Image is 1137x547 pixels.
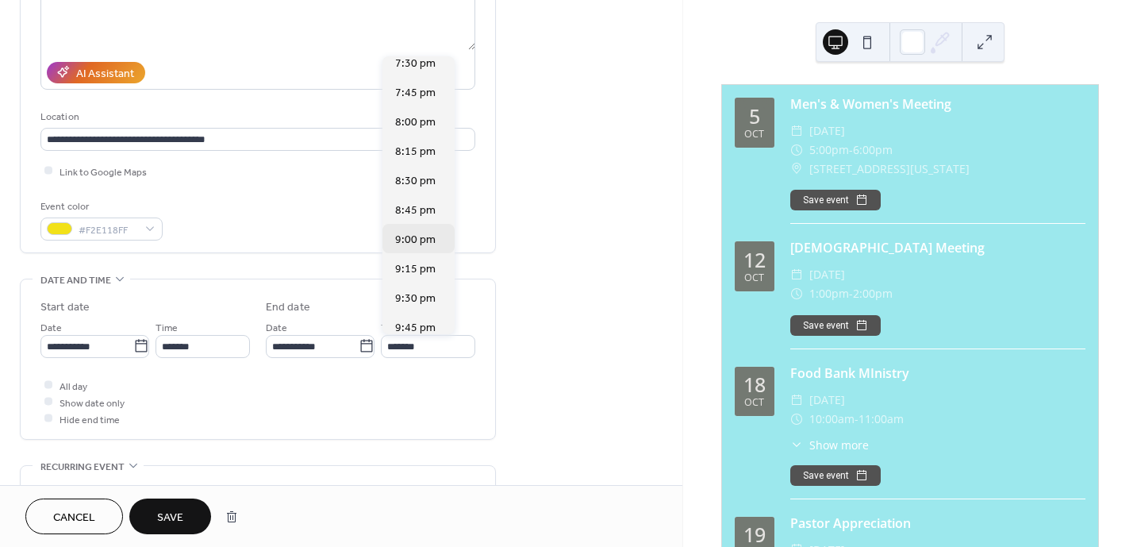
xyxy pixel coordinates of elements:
[743,525,766,545] div: 19
[129,499,211,534] button: Save
[395,173,436,190] span: 8:30 pm
[790,284,803,303] div: ​
[79,221,137,238] span: #F2E118FF
[157,510,183,526] span: Save
[266,299,310,316] div: End date
[790,190,881,210] button: Save event
[855,410,859,429] span: -
[60,164,147,180] span: Link to Google Maps
[853,284,893,303] span: 2:00pm
[60,395,125,411] span: Show date only
[60,378,87,395] span: All day
[25,499,123,534] button: Cancel
[790,315,881,336] button: Save event
[395,56,436,72] span: 7:30 pm
[790,514,1085,533] div: Pastor Appreciation
[395,144,436,160] span: 8:15 pm
[790,238,1085,257] div: [DEMOGRAPHIC_DATA] Meeting
[790,437,869,453] button: ​Show more
[395,202,436,219] span: 8:45 pm
[40,299,90,316] div: Start date
[156,319,178,336] span: Time
[744,129,764,140] div: Oct
[809,121,845,141] span: [DATE]
[809,437,869,453] span: Show more
[395,85,436,102] span: 7:45 pm
[809,410,855,429] span: 10:00am
[790,94,1085,114] div: Men's & Women's Meeting
[809,160,970,179] span: [STREET_ADDRESS][US_STATE]
[744,398,764,408] div: Oct
[790,410,803,429] div: ​
[790,364,1085,383] div: Food Bank MInistry
[809,265,845,284] span: [DATE]
[76,65,134,82] div: AI Assistant
[395,320,436,337] span: 9:45 pm
[809,141,849,160] span: 5:00pm
[749,106,760,126] div: 5
[859,410,904,429] span: 11:00am
[809,391,845,410] span: [DATE]
[60,411,120,428] span: Hide end time
[395,114,436,131] span: 8:00 pm
[853,141,893,160] span: 6:00pm
[790,160,803,179] div: ​
[790,465,881,486] button: Save event
[395,232,436,248] span: 9:00 pm
[849,141,853,160] span: -
[266,319,287,336] span: Date
[790,437,803,453] div: ​
[849,284,853,303] span: -
[790,121,803,141] div: ​
[809,284,849,303] span: 1:00pm
[790,391,803,410] div: ​
[743,250,766,270] div: 12
[743,375,766,395] div: 18
[40,198,159,215] div: Event color
[395,291,436,307] span: 9:30 pm
[790,265,803,284] div: ​
[40,272,111,289] span: Date and time
[790,141,803,160] div: ​
[744,273,764,283] div: Oct
[40,459,125,476] span: Recurring event
[47,62,145,83] button: AI Assistant
[40,319,62,336] span: Date
[53,510,95,526] span: Cancel
[381,319,403,336] span: Time
[395,261,436,278] span: 9:15 pm
[40,109,472,125] div: Location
